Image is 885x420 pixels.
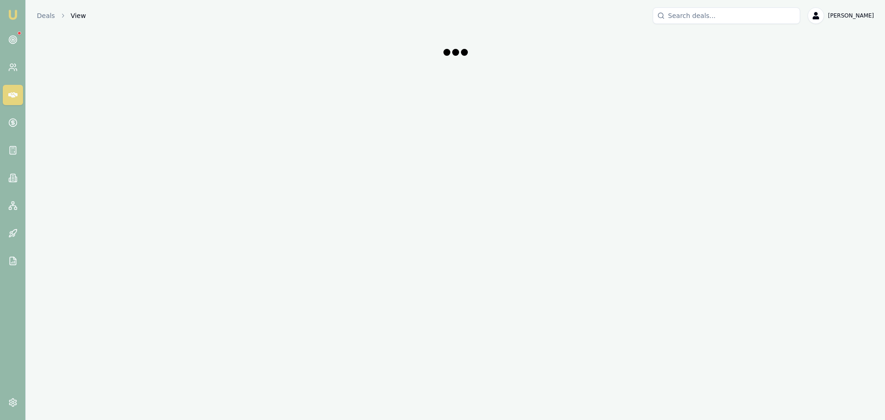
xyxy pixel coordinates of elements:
[37,11,55,20] a: Deals
[828,12,874,19] span: [PERSON_NAME]
[653,7,800,24] input: Search deals
[71,11,86,20] span: View
[37,11,86,20] nav: breadcrumb
[7,9,18,20] img: emu-icon-u.png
